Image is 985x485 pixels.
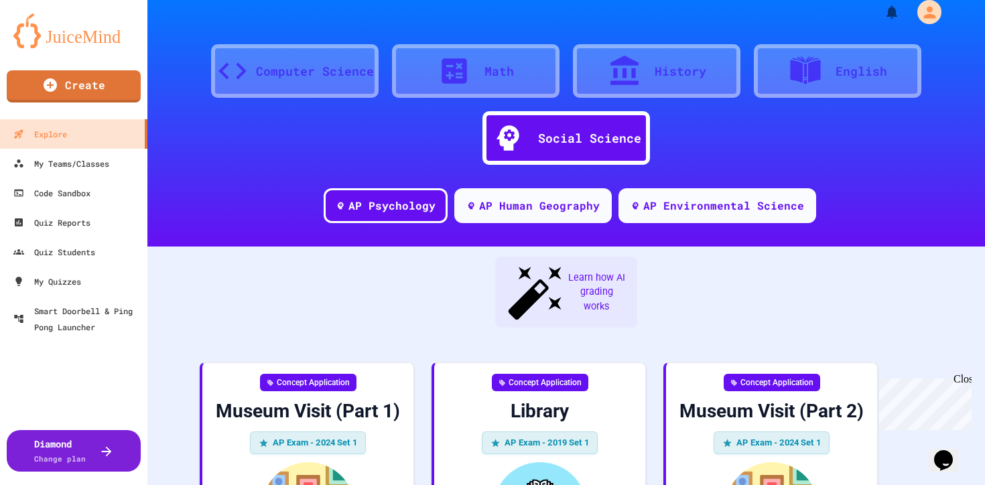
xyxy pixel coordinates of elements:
[13,214,90,230] div: Quiz Reports
[484,62,514,80] div: Math
[13,13,134,48] img: logo-orange.svg
[874,373,972,430] iframe: chat widget
[13,244,95,260] div: Quiz Students
[260,374,356,391] div: Concept Application
[13,126,67,142] div: Explore
[13,155,109,171] div: My Teams/Classes
[34,454,86,464] span: Change plan
[34,437,86,465] div: Diamond
[677,399,866,423] div: Museum Visit (Part 2)
[479,198,600,214] div: AP Human Geography
[643,198,804,214] div: AP Environmental Science
[859,1,903,23] div: My Notifications
[836,62,887,80] div: English
[213,399,403,423] div: Museum Visit (Part 1)
[13,303,142,335] div: Smart Doorbell & Ping Pong Launcher
[256,62,374,80] div: Computer Science
[724,374,820,391] div: Concept Application
[929,431,972,472] iframe: chat widget
[13,185,90,201] div: Code Sandbox
[714,431,830,454] div: AP Exam - 2024 Set 1
[7,70,141,102] a: Create
[538,129,641,147] div: Social Science
[482,431,598,454] div: AP Exam - 2019 Set 1
[655,62,706,80] div: History
[7,430,141,472] button: DiamondChange plan
[348,198,436,214] div: AP Psychology
[566,271,627,314] span: Learn how AI grading works
[445,399,635,423] div: Library
[492,374,588,391] div: Concept Application
[5,5,92,85] div: Chat with us now!Close
[250,431,366,454] div: AP Exam - 2024 Set 1
[13,273,81,289] div: My Quizzes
